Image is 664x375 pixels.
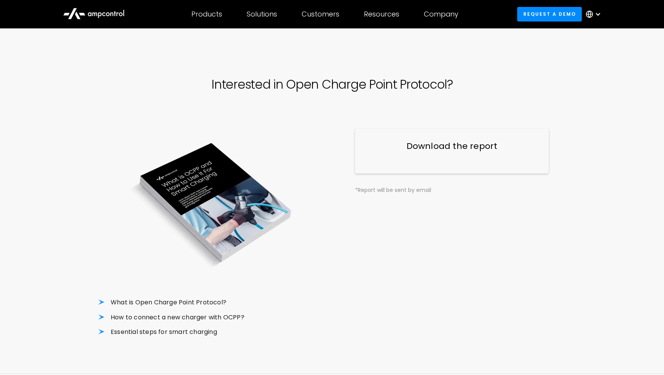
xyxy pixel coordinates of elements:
div: Company [424,10,458,18]
div: Customers [302,10,339,18]
div: *Report will be sent by email [355,186,548,194]
li: How to connect a new charger with OCPP? [98,313,326,322]
h3: Download the report [370,140,533,152]
img: OCPP Report [98,129,326,280]
div: Products [191,10,222,18]
h1: Interested in Open Charge Point Protocol? [211,78,453,92]
div: Solutions [247,10,277,18]
div: Resources [364,10,399,18]
a: Request a demo [517,7,582,21]
li: What is Open Charge Point Protocol? [98,298,326,307]
li: Essential steps for smart charging [98,328,326,336]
